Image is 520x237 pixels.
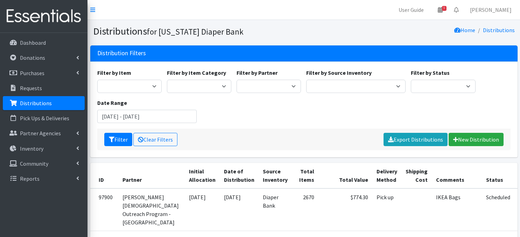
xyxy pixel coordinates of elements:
label: Date Range [97,99,127,107]
th: Status [482,163,514,188]
h1: Distributions [93,25,301,37]
td: Pick up [372,188,401,231]
a: Clear Filters [133,133,177,146]
td: $774.30 [318,188,372,231]
td: 97900 [90,188,118,231]
label: Filter by Item Category [167,69,226,77]
a: Reports [3,172,85,186]
label: Filter by Item [97,69,131,77]
th: Initial Allocation [185,163,220,188]
input: January 1, 2011 - December 31, 2011 [97,110,197,123]
p: Reports [20,175,40,182]
a: Donations [3,51,85,65]
a: Export Distributions [384,133,448,146]
td: [PERSON_NAME][DEMOGRAPHIC_DATA] Outreach Program - [GEOGRAPHIC_DATA] [118,188,185,231]
th: Comments [432,163,482,188]
a: Inventory [3,142,85,156]
p: Partner Agencies [20,130,61,137]
label: Filter by Partner [237,69,277,77]
td: Scheduled [482,188,514,231]
a: Partner Agencies [3,126,85,140]
img: HumanEssentials [3,5,85,28]
a: User Guide [393,3,429,17]
td: [DATE] [220,188,259,231]
p: Inventory [20,145,43,152]
td: [DATE] [185,188,220,231]
h3: Distribution Filters [97,50,146,57]
th: Date of Distribution [220,163,259,188]
a: 9 [432,3,448,17]
p: Distributions [20,100,52,107]
td: Diaper Bank [259,188,292,231]
button: Filter [104,133,132,146]
a: Pick Ups & Deliveries [3,111,85,125]
th: Delivery Method [372,163,401,188]
a: Home [454,27,475,34]
label: Filter by Status [411,69,450,77]
a: Distributions [3,96,85,110]
a: New Distribution [449,133,504,146]
th: Total Value [318,163,372,188]
p: Donations [20,54,45,61]
td: 2670 [292,188,318,231]
th: Source Inventory [259,163,292,188]
th: ID [90,163,118,188]
p: Pick Ups & Deliveries [20,115,69,122]
th: Total Items [292,163,318,188]
p: Purchases [20,70,44,77]
a: Dashboard [3,36,85,50]
p: Requests [20,85,42,92]
p: Dashboard [20,39,46,46]
th: Shipping Cost [401,163,432,188]
a: Purchases [3,66,85,80]
span: 9 [442,6,447,11]
a: Distributions [483,27,515,34]
a: Community [3,157,85,171]
label: Filter by Source Inventory [306,69,372,77]
a: Requests [3,81,85,95]
td: IKEA Bags [432,188,482,231]
a: [PERSON_NAME] [464,3,517,17]
small: for [US_STATE] Diaper Bank [147,27,244,37]
p: Community [20,160,48,167]
th: Partner [118,163,185,188]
